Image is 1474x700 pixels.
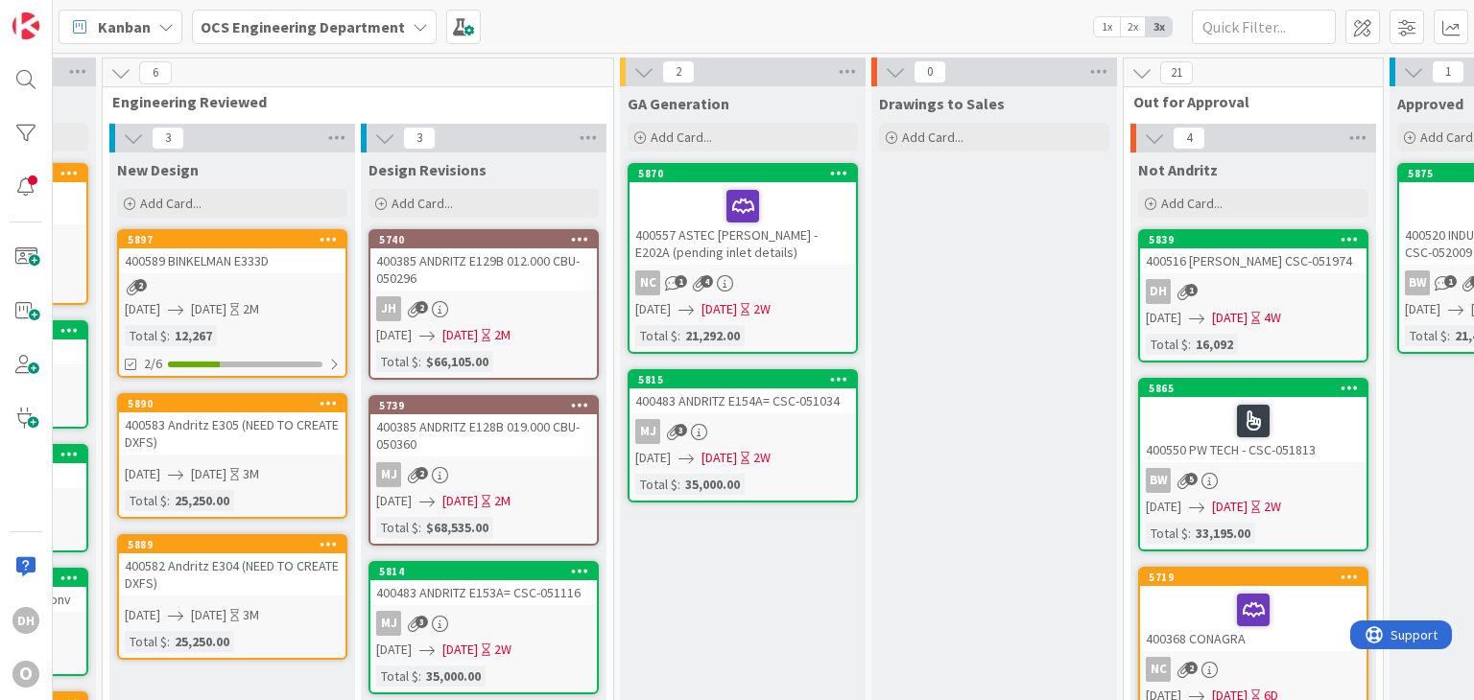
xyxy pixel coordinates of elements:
a: 5814400483 ANDRITZ E153A= CSC-051116MJ[DATE][DATE]2WTotal $:35,000.00 [368,561,599,694]
span: 3 [416,616,428,628]
span: : [418,351,421,372]
div: Total $ [1146,334,1188,355]
div: 5814 [379,565,597,578]
span: [DATE] [125,464,160,484]
span: : [418,665,421,687]
span: 2 [416,467,428,479]
span: 3 [152,127,184,150]
span: 21 [1160,61,1193,84]
span: 2 [1185,662,1198,674]
div: $68,535.00 [421,517,493,538]
input: Quick Filter... [1192,10,1336,44]
a: 5890400583 Andritz E305 (NEED TO CREATE DXFS)[DATE][DATE]3MTotal $:25,250.00 [117,393,347,519]
span: 1 [1185,284,1198,296]
span: Add Card... [902,128,963,146]
div: 5865400550 PW TECH - CSC-051813 [1140,380,1367,462]
span: : [1188,523,1191,544]
div: 5889400582 Andritz E304 (NEED TO CREATE DXFS) [119,536,345,595]
a: 5740400385 ANDRITZ E129B 012.000 CBU- 050296JH[DATE][DATE]2MTotal $:$66,105.00 [368,229,599,380]
div: 5890400583 Andritz E305 (NEED TO CREATE DXFS) [119,395,345,455]
span: [DATE] [1146,308,1181,328]
span: : [167,325,170,346]
div: JH [376,296,401,321]
div: 5889 [119,536,345,553]
span: [DATE] [635,299,671,319]
div: 35,000.00 [680,474,745,495]
span: [DATE] [376,640,412,660]
div: 5815400483 ANDRITZ E154A= CSC-051034 [630,371,856,413]
span: Support [40,3,87,26]
a: 5815400483 ANDRITZ E154A= CSC-051034MJ[DATE][DATE]2WTotal $:35,000.00 [628,369,858,502]
a: 5897400589 BINKELMAN E333D[DATE][DATE]2MTotal $:12,2672/6 [117,229,347,378]
span: [DATE] [1212,497,1248,517]
div: O [12,661,39,688]
div: 5865 [1140,380,1367,397]
div: 2M [494,491,511,511]
div: NC [1140,657,1367,682]
div: Total $ [125,325,167,346]
div: MJ [370,462,597,487]
span: 3 [403,127,436,150]
div: 5739 [379,399,597,412]
span: [DATE] [1146,497,1181,517]
span: 1 [675,275,687,288]
div: 400589 BINKELMAN E333D [119,248,345,273]
a: 5739400385 ANDRITZ E128B 019.000 CBU- 050360MJ[DATE][DATE]2MTotal $:$68,535.00 [368,395,599,546]
div: 5889 [128,538,345,551]
span: 3x [1146,17,1172,36]
span: : [418,517,421,538]
span: Design Revisions [368,160,487,179]
div: MJ [630,419,856,444]
span: Engineering Reviewed [112,92,589,111]
div: Total $ [376,665,418,687]
span: [DATE] [191,605,226,625]
span: [DATE] [701,448,737,468]
span: [DATE] [442,491,478,511]
span: 1x [1094,17,1120,36]
div: 5870 [638,167,856,180]
span: [DATE] [1212,308,1248,328]
div: Total $ [1405,325,1447,346]
span: 2 [134,279,147,292]
span: 4 [1173,127,1205,150]
div: 12,267 [170,325,217,346]
div: JH [370,296,597,321]
div: 5890 [119,395,345,412]
div: Total $ [376,517,418,538]
div: NC [1146,657,1171,682]
div: Total $ [1146,523,1188,544]
span: : [678,325,680,346]
div: NC [630,270,856,295]
span: : [1447,325,1450,346]
div: MJ [376,611,401,636]
span: 0 [914,60,946,83]
div: MJ [376,462,401,487]
div: 400483 ANDRITZ E154A= CSC-051034 [630,388,856,413]
div: 5719400368 CONAGRA [1140,569,1367,651]
span: [DATE] [376,491,412,511]
span: Out for Approval [1133,92,1359,111]
span: Add Card... [140,195,202,212]
div: 5740400385 ANDRITZ E129B 012.000 CBU- 050296 [370,231,597,291]
div: 2M [243,299,259,319]
div: Total $ [125,490,167,511]
div: 33,195.00 [1191,523,1255,544]
a: 5870400557 ASTEC [PERSON_NAME] - E202A (pending inlet details)NC[DATE][DATE]2WTotal $:21,292.00 [628,163,858,354]
span: Add Card... [392,195,453,212]
span: 6 [139,61,172,84]
div: 2W [753,448,771,468]
a: 5839400516 [PERSON_NAME] CSC-051974DH[DATE][DATE]4WTotal $:16,092 [1138,229,1368,362]
div: BW [1405,270,1430,295]
span: [DATE] [442,325,478,345]
span: 1 [1432,60,1464,83]
div: 25,250.00 [170,631,234,652]
div: 400516 [PERSON_NAME] CSC-051974 [1140,248,1367,273]
div: 5739 [370,397,597,414]
div: 25,250.00 [170,490,234,511]
div: Total $ [635,474,678,495]
span: Add Card... [651,128,712,146]
img: Visit kanbanzone.com [12,12,39,39]
span: : [678,474,680,495]
span: Not Andritz [1138,160,1218,179]
div: 5839 [1149,233,1367,246]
